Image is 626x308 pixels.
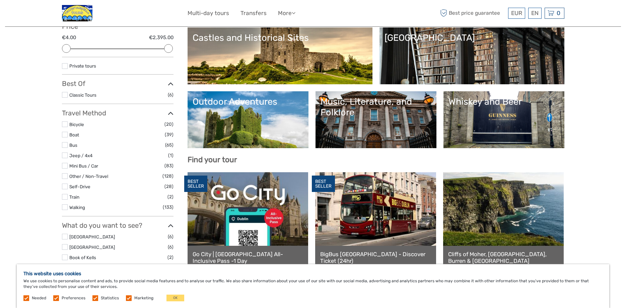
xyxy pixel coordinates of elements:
label: Needed [32,295,46,301]
a: Outdoor Adventures [193,96,303,143]
label: €4.00 [62,34,76,41]
a: Transfers [240,8,267,18]
div: Whiskey and Beer [448,96,559,107]
a: Bus [69,142,77,148]
label: Preferences [62,295,85,301]
div: BEST SELLER [312,176,335,192]
div: BEST SELLER [184,176,207,192]
b: Find your tour [188,155,237,164]
label: Marketing [134,295,153,301]
span: (65) [165,141,173,149]
a: BigBus [GEOGRAPHIC_DATA] - Discover Ticket (24hr) [320,251,431,265]
a: [GEOGRAPHIC_DATA] [69,234,115,239]
div: EN [528,8,542,19]
span: 0 [556,10,561,16]
a: Bicycle [69,122,84,127]
h3: Best Of [62,80,173,88]
div: Outdoor Adventures [193,96,303,107]
a: Classic Tours [69,92,96,98]
a: Multi-day tours [188,8,229,18]
label: €2,395.00 [149,34,173,41]
div: We use cookies to personalise content and ads, to provide social media features and to analyse ou... [17,264,609,308]
button: Open LiveChat chat widget [77,10,85,18]
div: Castles and Historical Sites [193,32,367,43]
a: Walking [69,205,85,210]
p: We're away right now. Please check back later! [9,12,76,17]
a: More [278,8,295,18]
h3: What do you want to see? [62,221,173,229]
span: (2) [167,193,173,201]
a: Other / Non-Travel [69,174,108,179]
a: Book of Kells [69,255,96,260]
span: (6) [168,233,173,240]
a: Boat [69,132,79,137]
span: (133) [163,203,173,211]
a: Music, Literature, and Folklore [321,96,431,143]
a: Go City | [GEOGRAPHIC_DATA] All-Inclusive Pass -1 Day [193,251,303,265]
span: (39) [165,131,173,138]
h5: This website uses cookies [23,271,603,277]
div: [GEOGRAPHIC_DATA] [385,32,559,43]
a: Cliffs of Moher, [GEOGRAPHIC_DATA], Burren & [GEOGRAPHIC_DATA] [448,251,559,265]
span: (83) [164,162,173,170]
span: EUR [511,10,522,16]
a: Whiskey and Beer [448,96,559,143]
span: (28) [164,183,173,190]
label: Statistics [101,295,119,301]
a: Jeep / 4x4 [69,153,92,158]
span: Best price guarantee [439,8,506,19]
a: Castles and Historical Sites [193,32,367,79]
a: Train [69,194,79,200]
button: OK [166,295,184,301]
span: (20) [164,120,173,128]
h3: Travel Method [62,109,173,117]
span: (1) [168,151,173,159]
a: [GEOGRAPHIC_DATA] [385,32,559,79]
span: (2) [167,253,173,261]
a: Private tours [69,63,96,69]
span: (128) [162,172,173,180]
span: (6) [168,91,173,99]
a: [GEOGRAPHIC_DATA] [69,244,115,250]
div: Music, Literature, and Folklore [321,96,431,118]
a: Self-Drive [69,184,90,189]
span: (6) [168,243,173,251]
a: Mini Bus / Car [69,163,98,169]
img: 696-9402ca71-ca4e-47f5-8e57-390ceb6b2e8c_logo_small.jpg [62,5,92,21]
